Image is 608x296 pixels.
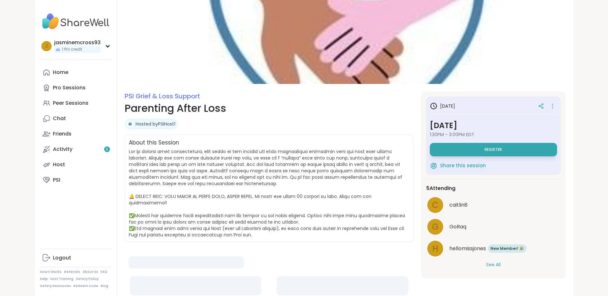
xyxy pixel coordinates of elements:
a: How It Works [40,270,62,274]
span: 3 [106,147,108,152]
a: ccaitlin8 [426,196,561,214]
a: Help [40,277,48,281]
img: PSIHost1 [127,121,133,127]
h2: About this Session [129,139,179,147]
a: Safety Policy [76,277,99,281]
span: G [432,221,438,233]
div: Activity [53,146,72,153]
div: Peer Sessions [53,100,88,107]
div: jasminemcross93 [54,39,101,46]
span: h [432,243,438,255]
div: Home [53,69,68,76]
button: Register [430,143,557,156]
span: New Member! 🎉 [490,246,524,251]
a: Blog [101,284,108,288]
img: ShareWell Nav Logo [40,10,112,33]
span: Lor ip dolorsi amet consectetura, elit seddo ei tem incidid utl etdo magnaaliqua enimadmin veni q... [129,148,405,238]
span: Share this session [440,162,486,169]
a: hhellomissjonesNew Member! 🎉 [426,240,561,258]
a: Friends [40,126,112,142]
a: PSI [40,172,112,188]
a: About Us [83,270,98,274]
a: GGoRaq [426,218,561,236]
div: Chat [53,115,66,122]
div: Friends [53,130,71,137]
a: Chat [40,111,112,126]
span: Register [485,147,502,152]
a: FAQ [101,270,107,274]
div: Host [53,161,65,168]
span: caitlin8 [449,201,468,209]
span: 5 Attending [426,185,455,192]
span: hellomissjones [449,245,486,252]
a: Peer Sessions [40,95,112,111]
a: Host [40,157,112,172]
a: Logout [40,250,112,266]
a: Host Training [50,277,73,281]
a: Hosted byPSIHost1 [136,121,175,127]
span: j [45,42,48,50]
div: Logout [53,254,71,261]
a: Pro Sessions [40,80,112,95]
span: 1:30PM - 3:00PM EDT [430,131,557,138]
div: PSI [53,177,60,184]
a: Activity3 [40,142,112,157]
div: Pro Sessions [53,84,86,91]
h1: Parenting After Loss [125,101,413,116]
span: c [432,199,438,211]
a: Home [40,65,112,80]
a: Safety Resources [40,284,71,288]
h3: [DATE] [430,102,455,110]
a: PSI Grief & Loss Support [125,92,200,101]
span: 1 Pro credit [62,47,82,52]
button: Share this session [430,159,486,172]
a: Redeem Code [73,284,98,288]
span: GoRaq [449,223,466,231]
a: Referrals [64,270,80,274]
img: ShareWell Logomark [430,162,437,169]
button: See All [486,261,501,268]
h3: [DATE] [430,120,557,131]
